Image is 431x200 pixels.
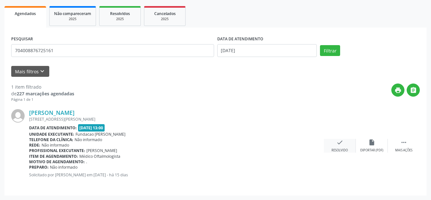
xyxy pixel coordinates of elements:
[86,159,87,164] span: .
[154,11,176,16] span: Cancelados
[368,139,375,146] i: insert_drive_file
[42,142,69,148] span: Não informado
[360,148,383,153] div: Exportar (PDF)
[17,91,74,97] strong: 227 marcações agendadas
[110,11,130,16] span: Resolvidos
[217,34,263,44] label: DATA DE ATENDIMENTO
[331,148,348,153] div: Resolvido
[79,154,120,159] span: Médico Oftalmologista
[29,159,85,164] b: Motivo de agendamento:
[400,139,407,146] i: 
[29,142,40,148] b: Rede:
[407,84,420,97] button: 
[11,44,214,57] input: Nome, CNS
[320,45,340,56] button: Filtrar
[54,11,91,16] span: Não compareceram
[86,148,117,153] span: [PERSON_NAME]
[29,132,74,137] b: Unidade executante:
[11,90,74,97] div: de
[391,84,404,97] button: print
[50,164,77,170] span: Não informado
[29,172,324,178] p: Solicitado por [PERSON_NAME] em [DATE] - há 15 dias
[11,84,74,90] div: 1 item filtrado
[54,17,91,21] div: 2025
[76,132,125,137] span: Fundacao [PERSON_NAME]
[11,34,33,44] label: PESQUISAR
[29,164,49,170] b: Preparo:
[217,44,317,57] input: Selecione um intervalo
[29,148,85,153] b: Profissional executante:
[336,139,343,146] i: check
[149,17,181,21] div: 2025
[29,125,77,131] b: Data de atendimento:
[29,109,75,116] a: [PERSON_NAME]
[15,11,36,16] span: Agendados
[11,97,74,102] div: Página 1 de 1
[410,87,417,94] i: 
[39,68,46,75] i: keyboard_arrow_down
[11,109,25,123] img: img
[75,137,102,142] span: Não informado
[11,66,49,77] button: Mais filtroskeyboard_arrow_down
[104,17,136,21] div: 2025
[29,154,78,159] b: Item de agendamento:
[78,124,105,132] span: [DATE] 13:00
[395,87,402,94] i: print
[29,116,324,122] div: [STREET_ADDRESS][PERSON_NAME]
[29,137,73,142] b: Telefone da clínica:
[395,148,412,153] div: Mais ações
